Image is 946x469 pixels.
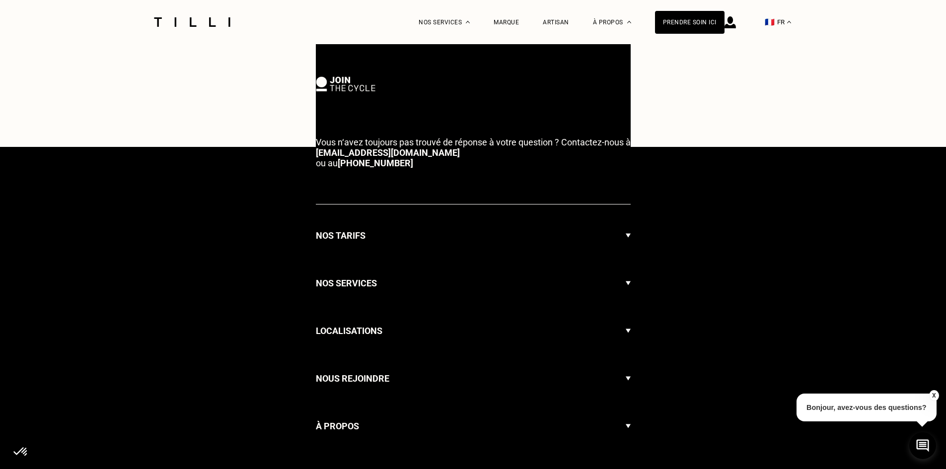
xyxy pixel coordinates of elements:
img: logo Join The Cycle [316,76,375,91]
img: icône connexion [725,16,736,28]
h3: Nos tarifs [316,228,365,243]
h3: Nos services [316,276,377,291]
a: [EMAIL_ADDRESS][DOMAIN_NAME] [316,147,460,158]
img: Flèche menu déroulant [626,362,631,395]
img: Flèche menu déroulant [626,219,631,252]
a: Prendre soin ici [655,11,725,34]
a: Artisan [543,19,569,26]
img: Menu déroulant [466,21,470,23]
img: Flèche menu déroulant [626,267,631,300]
a: [PHONE_NUMBER] [338,158,413,168]
img: Menu déroulant à propos [627,21,631,23]
button: X [929,390,939,401]
img: Flèche menu déroulant [626,410,631,443]
a: Marque [494,19,519,26]
img: Flèche menu déroulant [626,315,631,347]
span: Vous n‘avez toujours pas trouvé de réponse à votre question ? Contactez-nous à [316,137,631,147]
img: menu déroulant [787,21,791,23]
h3: Nous rejoindre [316,371,389,386]
p: ou au [316,137,631,168]
p: Bonjour, avez-vous des questions? [797,394,937,421]
h3: À propos [316,419,359,434]
h3: Localisations [316,324,382,338]
img: Logo du service de couturière Tilli [150,17,234,27]
span: 🇫🇷 [765,17,775,27]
